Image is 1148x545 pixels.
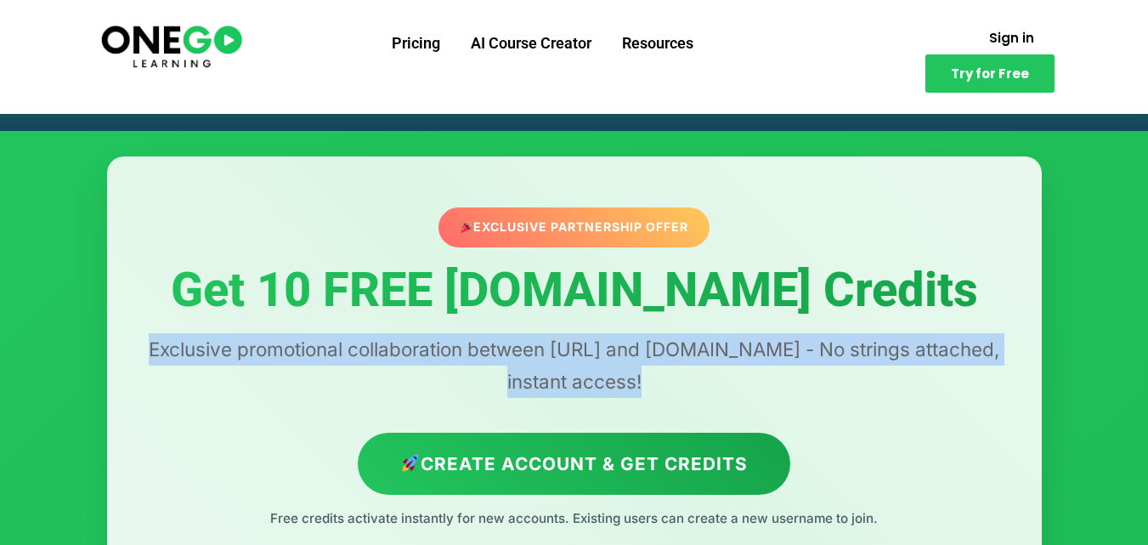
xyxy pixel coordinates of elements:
a: Sign in [969,21,1055,54]
a: Pricing [376,21,455,65]
span: Try for Free [951,67,1029,80]
span: Sign in [989,31,1034,44]
h1: Get 10 FREE [DOMAIN_NAME] Credits! [124,78,1025,114]
h1: Get 10 FREE [DOMAIN_NAME] Credits [141,264,1008,317]
a: Create Account & Get Credits [358,433,790,495]
img: 🎉 [461,221,472,233]
a: Resources [607,21,709,65]
a: AI Course Creator [455,21,607,65]
p: Exclusive promotional collaboration between [URL] and [DOMAIN_NAME] - No strings attached, instan... [141,333,1008,398]
p: Free credits activate instantly for new accounts. Existing users can create a new username to join. [141,508,1008,530]
a: Try for Free [925,54,1055,93]
img: 🚀 [402,454,420,472]
div: Exclusive Partnership Offer [438,207,710,247]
